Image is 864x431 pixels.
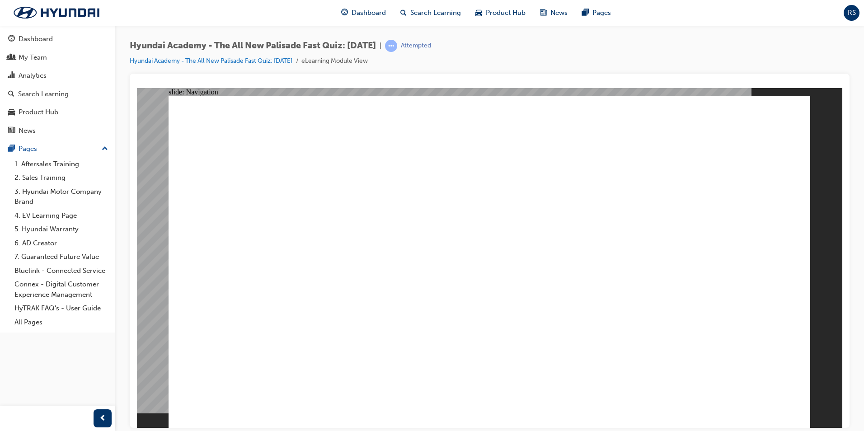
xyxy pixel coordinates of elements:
[341,7,348,19] span: guage-icon
[475,7,482,19] span: car-icon
[8,108,15,117] span: car-icon
[11,209,112,223] a: 4. EV Learning Page
[11,277,112,301] a: Connex - Digital Customer Experience Management
[4,122,112,139] a: News
[19,107,58,117] div: Product Hub
[11,185,112,209] a: 3. Hyundai Motor Company Brand
[19,126,36,136] div: News
[385,40,397,52] span: learningRecordVerb_ATTEMPT-icon
[4,31,112,47] a: Dashboard
[400,7,407,19] span: search-icon
[380,41,381,51] span: |
[4,86,112,103] a: Search Learning
[4,104,112,121] a: Product Hub
[11,301,112,315] a: HyTRAK FAQ's - User Guide
[4,141,112,157] button: Pages
[11,157,112,171] a: 1. Aftersales Training
[11,315,112,329] a: All Pages
[352,8,386,18] span: Dashboard
[550,8,568,18] span: News
[8,54,15,62] span: people-icon
[4,67,112,84] a: Analytics
[8,127,15,135] span: news-icon
[575,4,618,22] a: pages-iconPages
[301,56,368,66] li: eLearning Module View
[19,144,37,154] div: Pages
[334,4,393,22] a: guage-iconDashboard
[19,52,47,63] div: My Team
[540,7,547,19] span: news-icon
[4,49,112,66] a: My Team
[8,90,14,98] span: search-icon
[130,41,376,51] span: Hyundai Academy - The All New Palisade Fast Quiz: [DATE]
[19,34,53,44] div: Dashboard
[18,89,69,99] div: Search Learning
[19,70,47,81] div: Analytics
[130,57,292,65] a: Hyundai Academy - The All New Palisade Fast Quiz: [DATE]
[401,42,431,50] div: Attempted
[410,8,461,18] span: Search Learning
[5,3,108,22] img: Trak
[11,264,112,278] a: Bluelink - Connected Service
[11,250,112,264] a: 7. Guaranteed Future Value
[99,413,106,424] span: prev-icon
[468,4,533,22] a: car-iconProduct Hub
[533,4,575,22] a: news-iconNews
[8,35,15,43] span: guage-icon
[393,4,468,22] a: search-iconSearch Learning
[844,5,859,21] button: RS
[11,222,112,236] a: 5. Hyundai Warranty
[8,145,15,153] span: pages-icon
[4,29,112,141] button: DashboardMy TeamAnalyticsSearch LearningProduct HubNews
[11,171,112,185] a: 2. Sales Training
[582,7,589,19] span: pages-icon
[848,8,856,18] span: RS
[486,8,526,18] span: Product Hub
[592,8,611,18] span: Pages
[11,236,112,250] a: 6. AD Creator
[102,143,108,155] span: up-icon
[8,72,15,80] span: chart-icon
